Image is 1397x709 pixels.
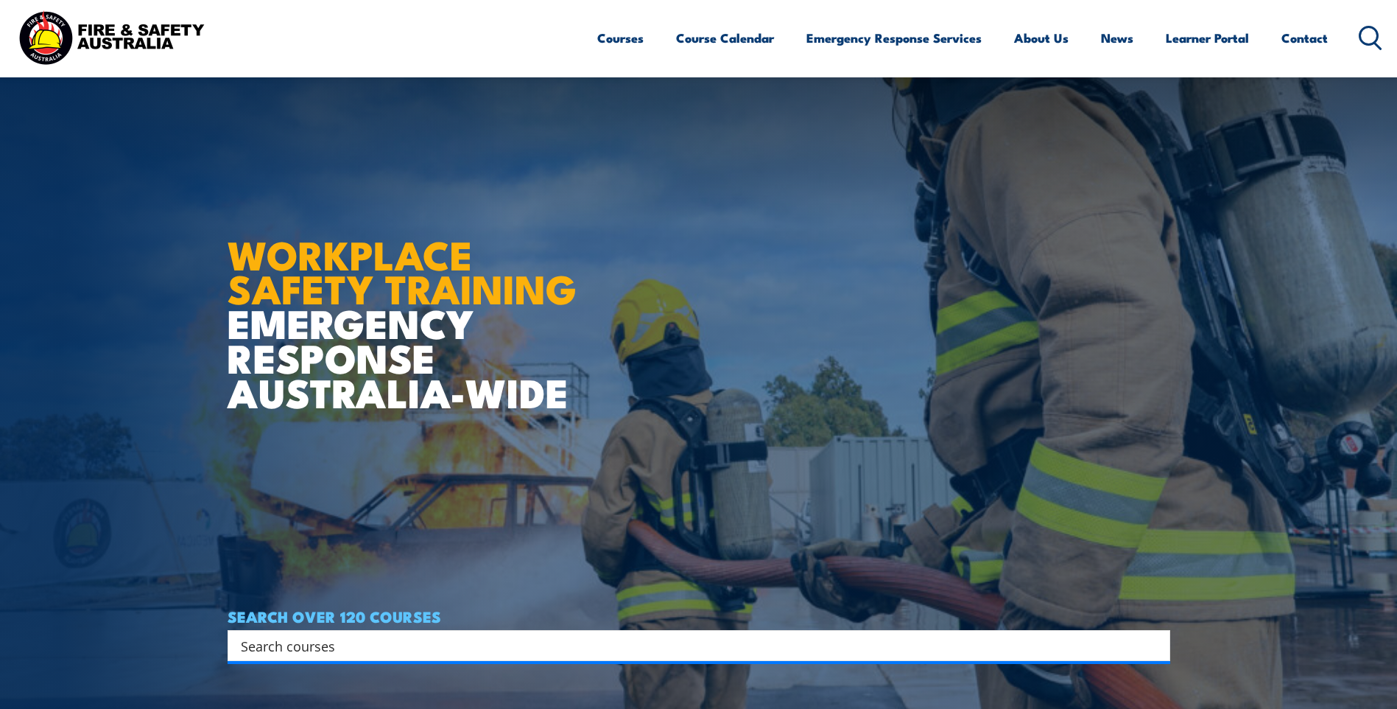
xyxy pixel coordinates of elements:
button: Search magnifier button [1144,635,1165,656]
a: Learner Portal [1166,18,1249,57]
a: About Us [1014,18,1069,57]
a: News [1101,18,1133,57]
input: Search input [241,635,1138,657]
a: Course Calendar [676,18,774,57]
form: Search form [244,635,1141,656]
h4: SEARCH OVER 120 COURSES [228,608,1170,624]
h1: EMERGENCY RESPONSE AUSTRALIA-WIDE [228,200,588,409]
a: Contact [1281,18,1328,57]
a: Courses [597,18,644,57]
strong: WORKPLACE SAFETY TRAINING [228,223,577,318]
a: Emergency Response Services [806,18,982,57]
